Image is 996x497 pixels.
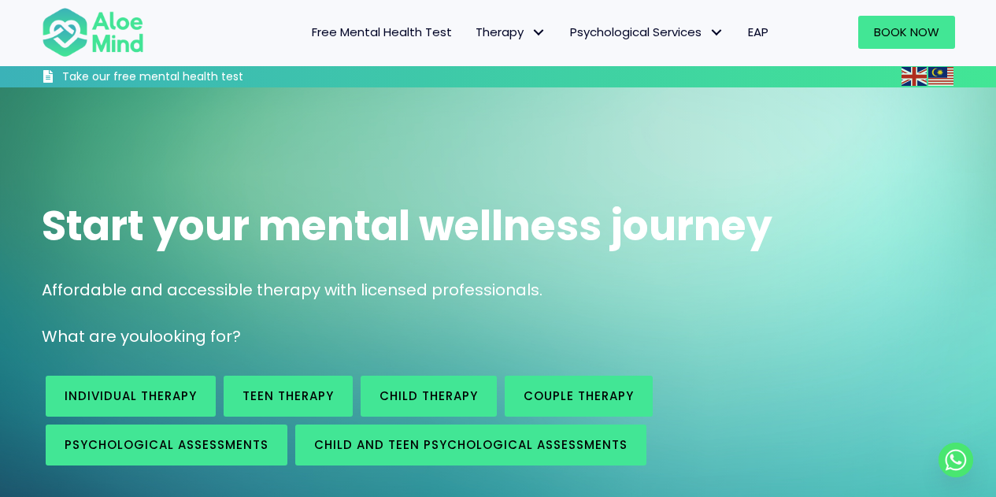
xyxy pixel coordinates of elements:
[858,16,955,49] a: Book Now
[165,16,780,49] nav: Menu
[42,197,772,254] span: Start your mental wellness journey
[902,67,928,85] a: English
[46,425,287,465] a: Psychological assessments
[42,6,144,58] img: Aloe mind Logo
[243,388,334,404] span: Teen Therapy
[736,16,780,49] a: EAP
[224,376,353,417] a: Teen Therapy
[928,67,953,86] img: ms
[939,443,973,477] a: Whatsapp
[380,388,478,404] span: Child Therapy
[874,24,939,40] span: Book Now
[524,388,634,404] span: Couple therapy
[928,67,955,85] a: Malay
[464,16,558,49] a: TherapyTherapy: submenu
[558,16,736,49] a: Psychological ServicesPsychological Services: submenu
[505,376,653,417] a: Couple therapy
[312,24,452,40] span: Free Mental Health Test
[295,425,646,465] a: Child and Teen Psychological assessments
[476,24,546,40] span: Therapy
[46,376,216,417] a: Individual therapy
[149,325,241,347] span: looking for?
[748,24,768,40] span: EAP
[528,21,550,44] span: Therapy: submenu
[902,67,927,86] img: en
[42,69,328,87] a: Take our free mental health test
[65,436,268,453] span: Psychological assessments
[62,69,328,85] h3: Take our free mental health test
[705,21,728,44] span: Psychological Services: submenu
[570,24,724,40] span: Psychological Services
[42,279,955,302] p: Affordable and accessible therapy with licensed professionals.
[300,16,464,49] a: Free Mental Health Test
[65,388,197,404] span: Individual therapy
[361,376,497,417] a: Child Therapy
[42,325,149,347] span: What are you
[314,436,628,453] span: Child and Teen Psychological assessments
